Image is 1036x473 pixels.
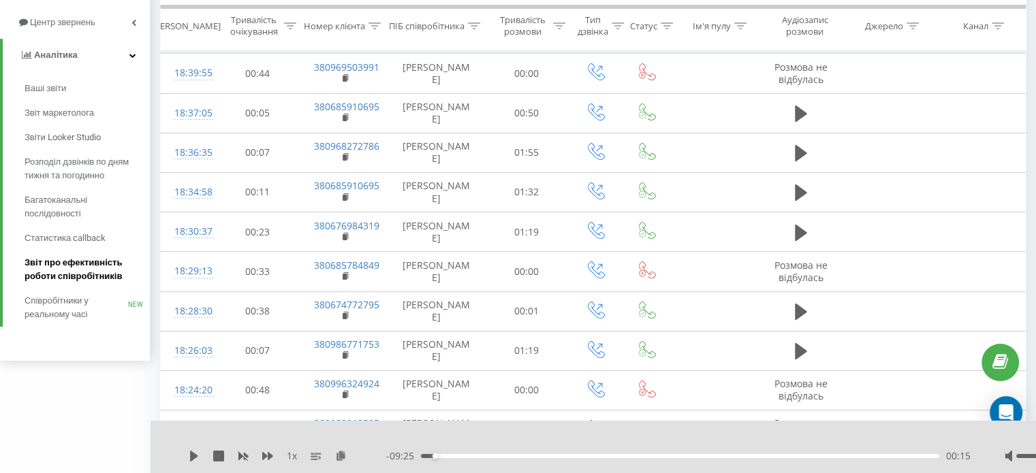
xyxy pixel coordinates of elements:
span: Статистика callback [25,231,106,245]
span: Розмова не відбулась [774,61,828,86]
div: 18:30:37 [174,218,202,245]
td: [PERSON_NAME] [389,93,484,133]
span: Звіти Looker Studio [25,131,101,144]
a: 380996324924 [314,377,379,390]
span: Звіт про ефективність роботи співробітників [25,256,143,283]
td: 00:01 [484,291,569,331]
div: 18:34:58 [174,179,202,206]
div: Статус [630,20,657,31]
div: 18:36:35 [174,140,202,166]
td: [PERSON_NAME] [389,331,484,370]
td: 00:00 [484,370,569,410]
td: 01:19 [484,331,569,370]
a: 380676984319 [314,219,379,232]
a: Ваші звіти [25,76,150,101]
td: [PERSON_NAME] [389,370,484,410]
div: Ім'я пулу [693,20,731,31]
td: 00:05 [215,93,300,133]
span: 1 x [287,449,297,463]
td: 01:32 [484,172,569,212]
a: 380982018595 [314,417,379,429]
td: 00:38 [215,291,300,331]
td: 00:00 [484,54,569,93]
td: 00:44 [215,54,300,93]
div: Номер клієнта [304,20,365,31]
div: 18:37:05 [174,100,202,127]
a: Розподіл дзвінків по дням тижня та погодинно [25,150,150,188]
div: 18:24:04 [174,417,202,443]
div: 18:39:55 [174,60,202,86]
span: Розподіл дзвінків по дням тижня та погодинно [25,155,143,182]
div: 18:26:03 [174,338,202,364]
a: Статистика callback [25,226,150,250]
div: Джерело [865,20,903,31]
div: 18:28:30 [174,298,202,325]
td: 00:48 [215,370,300,410]
a: 380986771753 [314,338,379,350]
a: 380968272786 [314,140,379,152]
div: [PERSON_NAME] [152,20,221,31]
td: 00:07 [215,331,300,370]
span: Аналiтика [34,50,78,60]
span: 00:15 [946,449,971,463]
a: Звіт про ефективність роботи співробітників [25,250,150,289]
div: 18:24:20 [174,377,202,404]
span: Співробітники у реальному часі [25,294,128,321]
td: [PERSON_NAME] [389,252,484,291]
a: 380969503991 [314,61,379,74]
td: 00:33 [215,252,300,291]
a: Звіти Looker Studio [25,125,150,150]
td: 00:07 [215,133,300,172]
td: 00:00 [484,252,569,291]
span: Центр звернень [30,17,95,27]
div: ПІБ співробітника [389,20,465,31]
td: 00:11 [215,172,300,212]
td: [PERSON_NAME] [389,133,484,172]
span: Звіт маркетолога [25,106,94,120]
div: Аудіозапис розмови [772,14,838,37]
a: Співробітники у реальному часіNEW [25,289,150,327]
td: 01:55 [484,133,569,172]
td: 00:23 [215,212,300,252]
a: Звіт маркетолога [25,101,150,125]
span: Розмова не відбулась [774,377,828,402]
td: [PERSON_NAME] [389,410,484,450]
a: Багатоканальні послідовності [25,188,150,226]
span: Ваші звіти [25,82,66,95]
a: 380685910695 [314,100,379,113]
span: Розмова не відбулась [774,417,828,442]
td: [PERSON_NAME] [389,212,484,252]
div: Тип дзвінка [578,14,608,37]
td: 00:06 [215,410,300,450]
a: 380685910695 [314,179,379,192]
div: Тривалість очікування [227,14,281,37]
a: Аналiтика [3,39,150,71]
div: Open Intercom Messenger [990,396,1022,429]
td: 01:19 [484,212,569,252]
div: Канал [963,20,988,31]
span: Багатоканальні послідовності [25,193,143,221]
div: Тривалість розмови [496,14,550,37]
div: 18:29:13 [174,258,202,284]
a: 380685784849 [314,259,379,272]
td: 00:50 [484,93,569,133]
div: Accessibility label [433,453,438,459]
span: Розмова не відбулась [774,259,828,284]
span: - 09:25 [386,449,421,463]
a: 380674772795 [314,298,379,311]
td: [PERSON_NAME] [389,54,484,93]
td: 00:00 [484,410,569,450]
td: [PERSON_NAME] [389,291,484,331]
td: [PERSON_NAME] [389,172,484,212]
